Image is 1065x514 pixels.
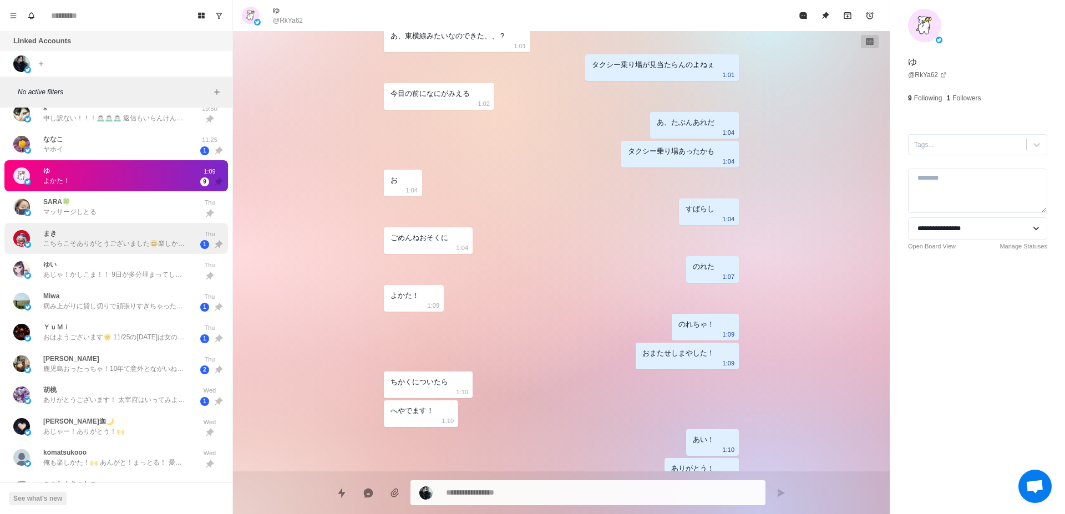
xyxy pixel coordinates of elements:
[43,447,87,457] p: komatsukooo
[43,426,125,436] p: あじゃー！ありがとう！🙌
[196,292,224,302] p: Thu
[428,299,439,312] p: 1:09
[34,57,48,70] button: Add account
[200,146,209,155] span: 1
[196,104,224,114] p: 19:50
[210,7,228,24] button: Show unread conversations
[13,418,30,435] img: picture
[24,116,31,123] img: picture
[273,16,303,26] p: @RkYa62
[908,55,917,69] p: ゆ
[200,240,209,249] span: 1
[859,4,881,27] button: Add reminder
[13,55,30,72] img: picture
[43,144,63,154] p: ヤホイ
[723,357,734,369] p: 1:09
[43,228,57,238] p: まき
[24,241,31,248] img: picture
[13,167,30,184] img: picture
[592,59,714,71] div: タクシー乗り場が見当たらんのよねぇ
[196,167,224,176] p: 1:09
[693,261,714,273] div: のれた
[657,116,714,129] div: あ、たぶんあれだ
[13,293,30,309] img: picture
[200,334,209,343] span: 1
[357,482,379,504] button: Reply with AI
[196,261,224,270] p: Thu
[384,482,406,504] button: Add media
[390,30,506,42] div: あ、東横線みたいなのできた、、？
[43,238,187,248] p: こちらこそありがとうございました😄楽しかったです！仕事慣れるまで頑張りますまた東京行ったとき予約できたら嬉しいです
[331,482,353,504] button: Quick replies
[43,301,187,311] p: 病み上がりに貸し切りで頑張りすぎちゃったのかな？ お疲れ様！ しっかり栄養とって水分とって身体休めてね😊
[419,486,433,500] img: picture
[24,210,31,216] img: picture
[723,155,734,167] p: 1:04
[43,134,63,144] p: ななこ
[792,4,814,27] button: Mark as read
[13,386,30,403] img: picture
[628,145,714,157] div: タクシー乗り場あったかも
[24,367,31,373] img: picture
[196,449,224,458] p: Wed
[18,87,210,97] p: No active filters
[43,457,187,467] p: 俺も楽しかた！🙌 あんがと！まっとる！ 愛しとるよ！
[43,113,187,123] p: 申し訳ない！！！🙇🏻‍♂️🙇🏻‍♂️🙇🏻‍♂️ 返信もいらんけん一旦頭の中から俺たたき出して！
[43,364,187,374] p: 鹿児島おったっちゃ！10年て意外とながいね！ それはあると思うよ🙆‍♀️ うわーされたい🥺🫶 おしゃべりしながらイチャイチャしてちょっと意地悪されたいなーとか思ってしまった🤔
[24,304,31,311] img: picture
[952,93,981,103] p: Followers
[406,184,418,196] p: 1:04
[200,365,209,374] span: 2
[43,395,187,405] p: ありがとうございます！ 太宰府はいってみようってはなしには なっています 参考にさせていただけますね！
[13,481,30,497] img: picture
[678,318,714,330] div: のれちゃ！
[13,261,30,278] img: picture
[936,37,942,43] img: picture
[43,176,70,186] p: よかた！
[723,328,734,340] p: 1:09
[390,174,398,186] div: お
[390,232,448,244] div: ごめんねおそくに
[43,354,99,364] p: [PERSON_NAME]
[390,405,434,417] div: へやでます！
[22,7,40,24] button: Notifications
[457,242,468,254] p: 1:04
[43,166,50,176] p: ゆ
[43,197,70,207] p: SARA🍀
[24,179,31,185] img: picture
[13,449,30,466] img: picture
[196,323,224,333] p: Thu
[24,67,31,73] img: picture
[13,105,30,121] img: picture
[723,271,734,283] p: 1:07
[254,19,261,26] img: picture
[13,136,30,152] img: picture
[4,7,22,24] button: Menu
[478,98,490,110] p: 1:02
[770,482,792,504] button: Send message
[196,480,224,490] p: Wed
[200,177,209,186] span: 9
[908,9,941,42] img: picture
[43,103,47,113] p: s
[43,332,187,342] p: おはようございます🌞 11/25の[DATE]は女の子の日と被るかもしれないので他の日にちにしてもらえると安心かもです！ タメ語全然いいですよ！私もタメ語でいいですか？
[1000,242,1047,251] a: Manage Statuses
[686,203,714,215] div: すばらし
[24,335,31,342] img: picture
[390,88,470,100] div: 今目の前になにがみえる
[196,355,224,364] p: Thu
[13,230,30,247] img: picture
[671,462,714,475] div: ありがとう！
[642,347,714,359] div: おまたせしまやした！
[514,40,526,52] p: 1:01
[723,444,734,456] p: 1:10
[914,93,942,103] p: Following
[192,7,210,24] button: Board View
[196,418,224,427] p: Wed
[13,35,71,47] p: Linked Accounts
[390,376,448,388] div: ちかくについたら
[43,259,57,269] p: ゆい
[1018,470,1052,503] div: チャットを開く
[196,135,224,145] p: 11:25
[43,269,187,279] p: あじゃ！かしこま！！ 9日が多分埋まってしまって16日はゴリゴリあいとらす！ 会いてぇー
